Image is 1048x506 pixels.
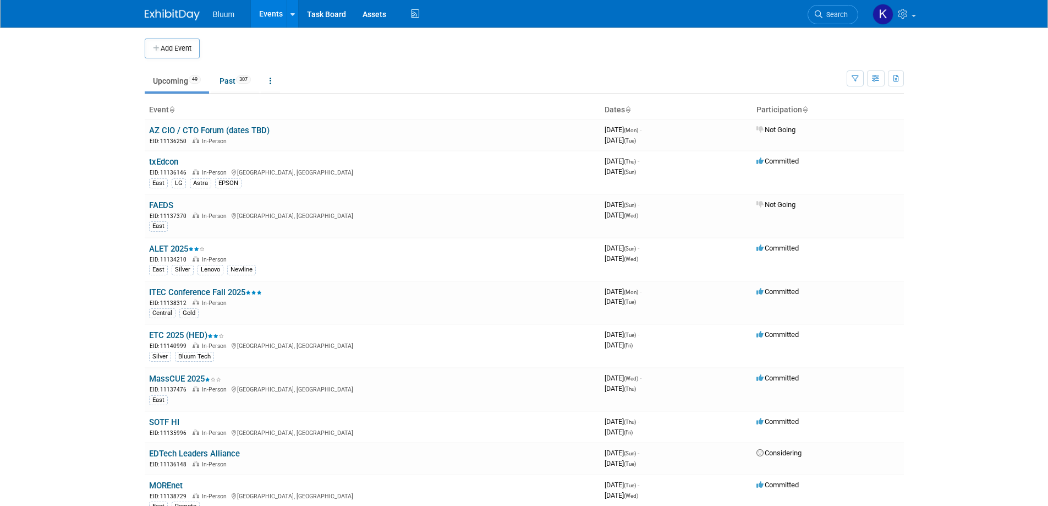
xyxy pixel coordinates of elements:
[202,429,230,437] span: In-Person
[150,461,191,467] span: EID: 11136148
[605,341,633,349] span: [DATE]
[150,387,191,393] span: EID: 11137476
[605,491,638,499] span: [DATE]
[172,178,186,188] div: LG
[640,374,641,382] span: -
[600,101,752,119] th: Dates
[149,221,168,231] div: East
[193,493,199,498] img: In-Person Event
[149,287,262,297] a: ITEC Conference Fall 2025
[756,481,799,489] span: Committed
[638,200,639,209] span: -
[149,449,240,459] a: EDTech Leaders Alliance
[605,254,638,263] span: [DATE]
[149,211,596,220] div: [GEOGRAPHIC_DATA], [GEOGRAPHIC_DATA]
[605,330,639,339] span: [DATE]
[150,257,191,263] span: EID: 11134210
[150,300,191,306] span: EID: 11138312
[640,126,641,134] span: -
[149,374,221,384] a: MassCUE 2025
[625,105,630,114] a: Sort by Start Date
[149,126,270,135] a: AZ CIO / CTO Forum (dates TBD)
[202,300,230,307] span: In-Person
[605,200,639,209] span: [DATE]
[605,126,641,134] span: [DATE]
[873,4,893,25] img: Kellie Noller
[193,461,199,466] img: In-Person Event
[756,417,799,426] span: Committed
[624,429,633,436] span: (Fri)
[202,138,230,145] span: In-Person
[149,265,168,275] div: East
[605,244,639,252] span: [DATE]
[145,101,600,119] th: Event
[605,449,639,457] span: [DATE]
[149,384,596,394] div: [GEOGRAPHIC_DATA], [GEOGRAPHIC_DATA]
[215,178,242,188] div: EPSON
[202,386,230,393] span: In-Person
[213,10,235,19] span: Bluum
[150,430,191,436] span: EID: 11135996
[189,75,201,84] span: 49
[624,332,636,338] span: (Tue)
[638,449,639,457] span: -
[172,265,194,275] div: Silver
[169,105,174,114] a: Sort by Event Name
[624,289,638,295] span: (Mon)
[193,429,199,435] img: In-Person Event
[756,449,802,457] span: Considering
[605,374,641,382] span: [DATE]
[624,376,638,382] span: (Wed)
[640,287,641,296] span: -
[638,244,639,252] span: -
[149,308,175,318] div: Central
[756,244,799,252] span: Committed
[624,138,636,144] span: (Tue)
[202,342,230,350] span: In-Person
[149,341,596,350] div: [GEOGRAPHIC_DATA], [GEOGRAPHIC_DATA]
[624,213,638,219] span: (Wed)
[149,417,179,427] a: SOTF HI
[149,481,183,491] a: MOREnet
[193,342,199,348] img: In-Person Event
[624,493,638,499] span: (Wed)
[145,9,200,20] img: ExhibitDay
[624,127,638,133] span: (Mon)
[802,105,808,114] a: Sort by Participation Type
[150,138,191,144] span: EID: 11136250
[638,330,639,339] span: -
[149,244,205,254] a: ALET 2025
[624,159,636,165] span: (Thu)
[193,256,199,262] img: In-Person Event
[624,246,636,252] span: (Sun)
[193,300,199,305] img: In-Person Event
[756,157,799,165] span: Committed
[605,211,638,219] span: [DATE]
[756,200,795,209] span: Not Going
[624,256,638,262] span: (Wed)
[145,39,200,58] button: Add Event
[202,169,230,176] span: In-Person
[605,481,639,489] span: [DATE]
[202,256,230,263] span: In-Person
[193,169,199,175] img: In-Person Event
[624,482,636,488] span: (Tue)
[150,493,191,499] span: EID: 11138729
[756,330,799,339] span: Committed
[227,265,256,275] div: Newline
[149,491,596,500] div: [GEOGRAPHIC_DATA], [GEOGRAPHIC_DATA]
[197,265,223,275] div: Lenovo
[605,428,633,436] span: [DATE]
[624,450,636,456] span: (Sun)
[193,138,199,143] img: In-Person Event
[822,10,848,19] span: Search
[202,461,230,468] span: In-Person
[202,493,230,500] span: In-Person
[638,157,639,165] span: -
[149,200,173,210] a: FAEDS
[605,136,636,144] span: [DATE]
[605,384,636,393] span: [DATE]
[624,461,636,467] span: (Tue)
[175,352,214,362] div: Bluum Tech
[624,202,636,208] span: (Sun)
